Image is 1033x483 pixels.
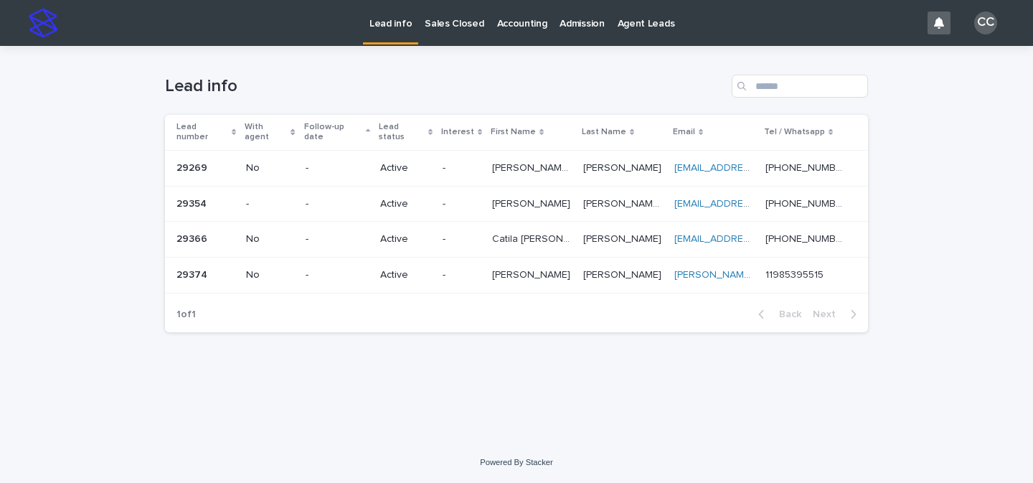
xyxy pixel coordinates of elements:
p: Tel / Whatsapp [764,124,825,140]
p: 11985395515 [765,266,826,281]
p: Email [673,124,695,140]
p: [PERSON_NAME] [PERSON_NAME] [583,195,666,210]
p: First Name [491,124,536,140]
a: [EMAIL_ADDRESS][DOMAIN_NAME] [674,234,836,244]
a: [EMAIL_ADDRESS][DOMAIN_NAME] [674,163,836,173]
p: Last Name [582,124,626,140]
p: [PERSON_NAME] [492,195,573,210]
input: Search [732,75,868,98]
span: Next [813,309,844,319]
p: - [306,269,369,281]
p: Follow-up date [304,119,362,146]
p: Catila maria Lopes de souza Maurício da [492,230,575,245]
button: Back [747,308,807,321]
button: Next [807,308,868,321]
p: - [306,198,369,210]
p: Active [380,198,431,210]
div: CC [974,11,997,34]
p: 29269 [176,159,210,174]
p: Interest [441,124,474,140]
p: - [443,198,481,210]
span: Back [770,309,801,319]
p: [PHONE_NUMBER] [765,195,848,210]
p: No [246,162,294,174]
p: +5533999750300 [765,230,848,245]
p: Active [380,269,431,281]
p: Lead number [176,119,228,146]
tr: 2935429354 --Active-[PERSON_NAME][PERSON_NAME] [PERSON_NAME] [PERSON_NAME][PERSON_NAME] [PERSON_N... [165,186,868,222]
p: No [246,233,294,245]
p: [PERSON_NAME] [583,266,664,281]
tr: 2937429374 No-Active-[PERSON_NAME][PERSON_NAME] [PERSON_NAME][PERSON_NAME] [PERSON_NAME][EMAIL_AD... [165,258,868,294]
p: Active [380,233,431,245]
p: 29354 [176,195,209,210]
p: Lead status [379,119,425,146]
p: - [306,233,369,245]
p: 1 of 1 [165,297,207,332]
p: [PERSON_NAME] [583,230,664,245]
p: Active [380,162,431,174]
p: - [246,198,294,210]
p: [PERSON_NAME] [492,266,573,281]
img: stacker-logo-s-only.png [29,9,57,37]
h1: Lead info [165,76,726,97]
p: +5565999836445 [765,159,848,174]
p: - [443,162,481,174]
tr: 2926929269 No-Active-[PERSON_NAME] [PERSON_NAME][PERSON_NAME] [PERSON_NAME] [PERSON_NAME][PERSON_... [165,150,868,186]
p: [PERSON_NAME] [583,159,664,174]
p: - [443,269,481,281]
p: 29366 [176,230,210,245]
p: - [306,162,369,174]
p: No [246,269,294,281]
tr: 2936629366 No-Active-Catila [PERSON_NAME] de [PERSON_NAME] daCatila [PERSON_NAME] de [PERSON_NAME... [165,222,868,258]
p: - [443,233,481,245]
a: [EMAIL_ADDRESS][DOMAIN_NAME] [674,199,836,209]
p: 29374 [176,266,210,281]
a: Powered By Stacker [480,458,552,466]
p: [PERSON_NAME] [PERSON_NAME] [492,159,575,174]
p: With agent [245,119,288,146]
